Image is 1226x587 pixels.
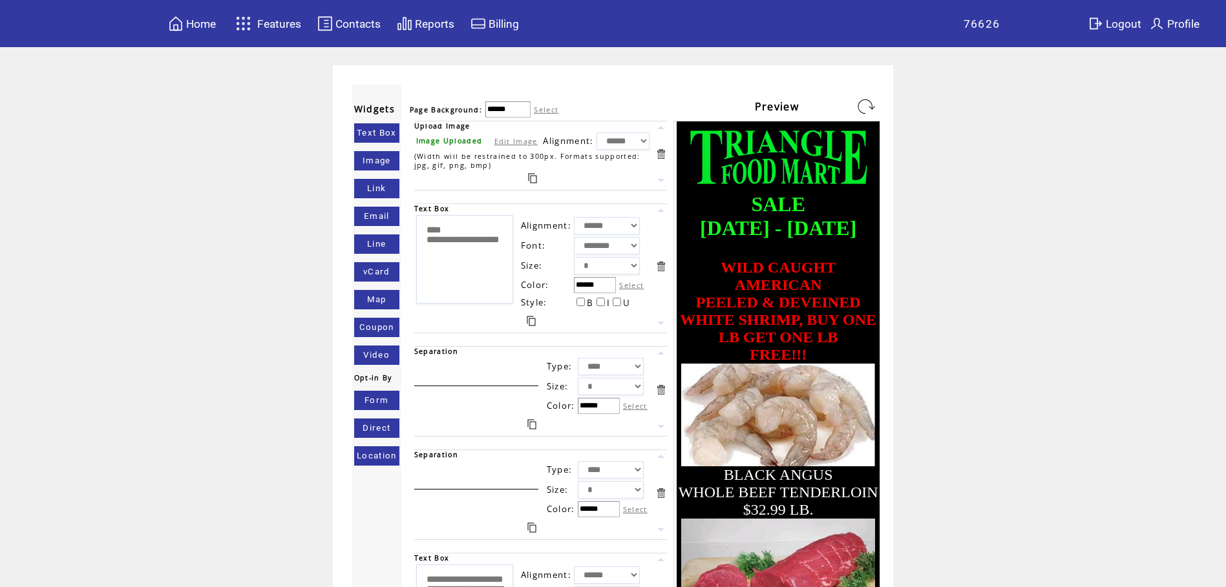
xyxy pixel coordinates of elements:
span: Size: [547,380,569,392]
a: Text Box [354,123,399,143]
a: Duplicate this item [527,522,536,533]
span: Separation [414,347,458,356]
img: exit.svg [1088,15,1103,32]
a: Duplicate this item [527,419,536,429]
img: contacts.svg [317,15,333,32]
a: Reports [395,14,456,34]
img: home.svg [168,15,184,32]
font: SALE [DATE] - [DATE] [700,192,856,240]
img: images [681,123,875,192]
span: Size: [521,260,543,271]
span: Home [186,17,216,30]
span: Size: [547,484,569,495]
a: Logout [1086,14,1147,34]
a: Direct [354,418,399,438]
span: Page Background: [410,105,482,114]
span: Style: [521,296,547,308]
span: I [607,297,610,309]
a: Move this item up [655,553,667,566]
a: Billing [469,14,521,34]
a: Map [354,290,399,309]
a: Coupon [354,318,399,337]
a: Video [354,345,399,365]
font: BLACK ANGUS WHOLE BEEF TENDERLOIN $32.99 LB. [679,466,878,518]
img: profile.svg [1149,15,1165,32]
a: Duplicate this item [527,316,536,326]
span: 76626 [964,17,1000,30]
span: Opt-in By [354,373,392,382]
a: Link [354,179,399,198]
a: Edit Image [494,136,538,146]
span: Preview [755,99,799,114]
img: images [681,364,875,466]
a: Profile [1147,14,1201,34]
span: B [587,297,593,309]
span: Alignment: [521,569,571,581]
span: Separation [414,450,458,459]
span: Alignment: [543,135,593,147]
span: (Width will be restrained to 300px. Formats supported: jpg, gif, png, bmp) [414,152,640,170]
a: Delete this item [655,487,667,499]
span: Upload Image [414,121,470,130]
span: Widgets [354,103,395,115]
a: Location [354,446,399,466]
a: Move this item down [655,524,667,536]
a: Duplicate this item [528,173,537,183]
a: Move this item up [655,121,667,134]
a: Move this item up [655,204,667,216]
a: Image [354,151,399,170]
a: Home [166,14,218,34]
span: U [623,297,630,309]
span: Color: [547,503,575,515]
img: features.svg [232,13,255,34]
font: WILD CAUGHT AMERICAN PEELED & DEVEINED WHITE SHRIMP, BUY ONE LB GET ONE LB FREE!!! [680,259,876,363]
label: Select [619,280,644,290]
a: Move this item down [655,420,667,433]
a: Contacts [315,14,383,34]
span: Profile [1167,17,1200,30]
a: Email [354,207,399,226]
span: Logout [1106,17,1141,30]
img: chart.svg [397,15,412,32]
span: Text Box [414,553,450,562]
a: Move this item up [655,450,667,462]
span: Font: [521,240,546,251]
a: Move this item down [655,174,667,187]
a: Delete this item [655,384,667,396]
span: Features [257,17,301,30]
a: vCard [354,262,399,282]
span: Color: [547,400,575,411]
span: Reports [415,17,454,30]
span: Text Box [414,204,450,213]
span: Image Uploaded [416,136,483,145]
a: Delete this item [655,148,667,160]
span: Alignment: [521,220,571,231]
span: Type: [547,464,573,475]
span: Contacts [335,17,381,30]
a: Move this item up [655,347,667,359]
span: Color: [521,279,549,291]
a: Delete this item [655,260,667,273]
span: Type: [547,360,573,372]
a: Move this item down [655,317,667,329]
label: Select [534,105,558,114]
label: Select [623,504,648,514]
img: creidtcard.svg [470,15,486,32]
a: Features [230,11,303,36]
span: Billing [489,17,519,30]
label: Select [623,401,648,411]
a: Line [354,234,399,254]
a: Form [354,391,399,410]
